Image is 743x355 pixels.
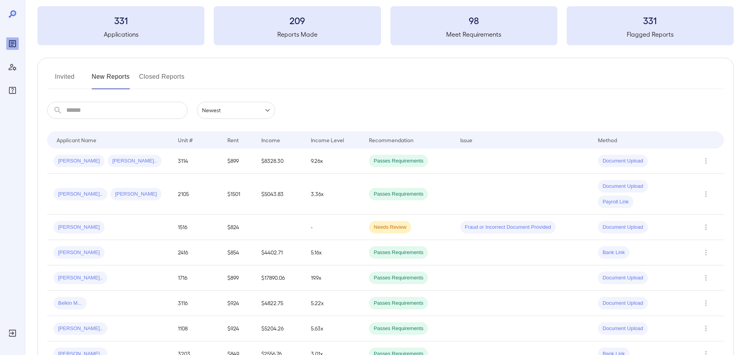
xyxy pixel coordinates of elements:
span: [PERSON_NAME].. [108,157,161,165]
td: 5.63x [305,316,363,341]
div: FAQ [6,84,19,97]
div: Reports [6,37,19,50]
td: $824 [221,215,255,240]
td: 19.9x [305,265,363,291]
td: 2416 [172,240,221,265]
td: 5.16x [305,240,363,265]
td: $854 [221,240,255,265]
button: New Reports [92,71,130,89]
span: Document Upload [598,274,648,282]
div: Recommendation [369,135,413,145]
td: $8328.30 [255,148,305,174]
td: $899 [221,148,255,174]
span: Document Upload [598,224,648,231]
div: Income Level [311,135,344,145]
td: 1108 [172,316,221,341]
span: Belkin M... [53,300,87,307]
button: Row Actions [700,322,712,335]
button: Row Actions [700,155,712,167]
h3: 98 [390,14,557,26]
div: Method [598,135,617,145]
td: 5.22x [305,291,363,316]
h5: Meet Requirements [390,30,557,39]
td: 2105 [172,174,221,215]
span: Document Upload [598,183,648,190]
td: $17890.06 [255,265,305,291]
span: [PERSON_NAME].. [53,191,107,198]
span: Passes Requirements [369,300,428,307]
span: Needs Review [369,224,411,231]
td: 3.36x [305,174,363,215]
span: Bank Link [598,249,630,256]
h3: 331 [567,14,734,26]
span: Fraud or Incorrect Document Provided [460,224,556,231]
div: Newest [197,102,275,119]
td: 1516 [172,215,221,240]
td: $5043.83 [255,174,305,215]
button: Row Actions [700,297,712,309]
td: $1501 [221,174,255,215]
td: $924 [221,291,255,316]
span: [PERSON_NAME] [53,224,105,231]
div: Issue [460,135,473,145]
td: 3114 [172,148,221,174]
span: Payroll Link [598,198,633,206]
span: [PERSON_NAME] [53,157,105,165]
div: Unit # [178,135,193,145]
button: Row Actions [700,188,712,200]
td: $5204.26 [255,316,305,341]
button: Row Actions [700,246,712,259]
button: Closed Reports [139,71,185,89]
div: Rent [227,135,240,145]
span: [PERSON_NAME].. [53,274,107,282]
div: Income [261,135,280,145]
span: Passes Requirements [369,325,428,332]
summary: 331Applications209Reports Made98Meet Requirements331Flagged Reports [37,6,734,45]
span: Passes Requirements [369,157,428,165]
span: Document Upload [598,325,648,332]
td: 1716 [172,265,221,291]
td: - [305,215,363,240]
span: Document Upload [598,300,648,307]
span: [PERSON_NAME] [110,191,161,198]
div: Log Out [6,327,19,339]
button: Invited [47,71,82,89]
button: Row Actions [700,272,712,284]
span: Document Upload [598,157,648,165]
div: Applicant Name [57,135,96,145]
button: Row Actions [700,221,712,233]
h3: 209 [214,14,381,26]
td: $899 [221,265,255,291]
h3: 331 [37,14,204,26]
td: 3116 [172,291,221,316]
span: Passes Requirements [369,274,428,282]
h5: Flagged Reports [567,30,734,39]
span: Passes Requirements [369,249,428,256]
td: $4822.75 [255,291,305,316]
h5: Reports Made [214,30,381,39]
h5: Applications [37,30,204,39]
span: [PERSON_NAME] [53,249,105,256]
div: Manage Users [6,61,19,73]
td: 9.26x [305,148,363,174]
td: $4402.71 [255,240,305,265]
span: [PERSON_NAME].. [53,325,107,332]
span: Passes Requirements [369,191,428,198]
td: $924 [221,316,255,341]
